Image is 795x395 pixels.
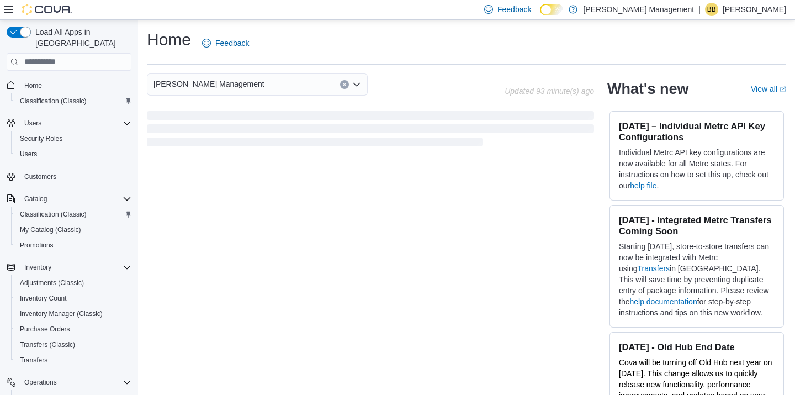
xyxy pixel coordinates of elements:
[15,239,131,252] span: Promotions
[630,181,656,190] a: help file
[20,192,51,206] button: Catalog
[20,79,46,92] a: Home
[20,117,131,130] span: Users
[2,168,136,185] button: Customers
[11,207,136,222] button: Classification (Classic)
[629,297,697,306] a: help documentation
[619,341,775,352] h3: [DATE] - Old Hub End Date
[20,170,61,183] a: Customers
[11,291,136,306] button: Inventory Count
[147,113,594,149] span: Loading
[15,223,131,236] span: My Catalog (Classic)
[147,29,191,51] h1: Home
[11,306,136,322] button: Inventory Manager (Classic)
[619,214,775,236] h3: [DATE] - Integrated Metrc Transfers Coming Soon
[2,375,136,390] button: Operations
[340,80,349,89] button: Clear input
[751,85,786,93] a: View allExternal link
[2,77,136,93] button: Home
[2,191,136,207] button: Catalog
[15,239,58,252] a: Promotions
[780,86,786,93] svg: External link
[11,275,136,291] button: Adjustments (Classic)
[20,210,87,219] span: Classification (Classic)
[20,150,37,159] span: Users
[215,38,249,49] span: Feedback
[11,222,136,238] button: My Catalog (Classic)
[707,3,716,16] span: BB
[20,241,54,250] span: Promotions
[15,307,131,320] span: Inventory Manager (Classic)
[24,81,42,90] span: Home
[24,119,41,128] span: Users
[15,94,131,108] span: Classification (Classic)
[11,131,136,146] button: Security Roles
[15,148,41,161] a: Users
[20,225,81,234] span: My Catalog (Classic)
[11,322,136,337] button: Purchase Orders
[20,376,61,389] button: Operations
[15,132,67,145] a: Security Roles
[15,292,131,305] span: Inventory Count
[619,120,775,143] h3: [DATE] – Individual Metrc API Key Configurations
[540,4,563,15] input: Dark Mode
[15,208,131,221] span: Classification (Classic)
[20,309,103,318] span: Inventory Manager (Classic)
[15,307,107,320] a: Inventory Manager (Classic)
[352,80,361,89] button: Open list of options
[20,278,84,287] span: Adjustments (Classic)
[619,147,775,191] p: Individual Metrc API key configurations are now available for all Metrc states. For instructions ...
[20,376,131,389] span: Operations
[11,93,136,109] button: Classification (Classic)
[15,338,131,351] span: Transfers (Classic)
[15,292,71,305] a: Inventory Count
[2,115,136,131] button: Users
[15,323,131,336] span: Purchase Orders
[20,261,56,274] button: Inventory
[20,294,67,303] span: Inventory Count
[15,338,79,351] a: Transfers (Classic)
[20,170,131,183] span: Customers
[20,117,46,130] button: Users
[698,3,701,16] p: |
[22,4,72,15] img: Cova
[15,94,91,108] a: Classification (Classic)
[24,172,56,181] span: Customers
[497,4,531,15] span: Feedback
[15,223,86,236] a: My Catalog (Classic)
[20,325,70,334] span: Purchase Orders
[2,260,136,275] button: Inventory
[20,78,131,92] span: Home
[11,352,136,368] button: Transfers
[15,132,131,145] span: Security Roles
[24,263,51,272] span: Inventory
[15,276,88,289] a: Adjustments (Classic)
[505,87,594,96] p: Updated 93 minute(s) ago
[24,194,47,203] span: Catalog
[723,3,786,16] p: [PERSON_NAME]
[15,323,75,336] a: Purchase Orders
[619,241,775,318] p: Starting [DATE], store-to-store transfers can now be integrated with Metrc using in [GEOGRAPHIC_D...
[31,27,131,49] span: Load All Apps in [GEOGRAPHIC_DATA]
[20,134,62,143] span: Security Roles
[15,148,131,161] span: Users
[705,3,718,16] div: Brandon Boushie
[607,80,688,98] h2: What's new
[15,276,131,289] span: Adjustments (Classic)
[15,354,131,367] span: Transfers
[24,378,57,387] span: Operations
[20,261,131,274] span: Inventory
[11,146,136,162] button: Users
[153,77,264,91] span: [PERSON_NAME] Management
[540,15,540,16] span: Dark Mode
[11,238,136,253] button: Promotions
[11,337,136,352] button: Transfers (Classic)
[583,3,694,16] p: [PERSON_NAME] Management
[20,356,47,365] span: Transfers
[637,264,670,273] a: Transfers
[20,97,87,106] span: Classification (Classic)
[20,340,75,349] span: Transfers (Classic)
[20,192,131,206] span: Catalog
[15,354,52,367] a: Transfers
[15,208,91,221] a: Classification (Classic)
